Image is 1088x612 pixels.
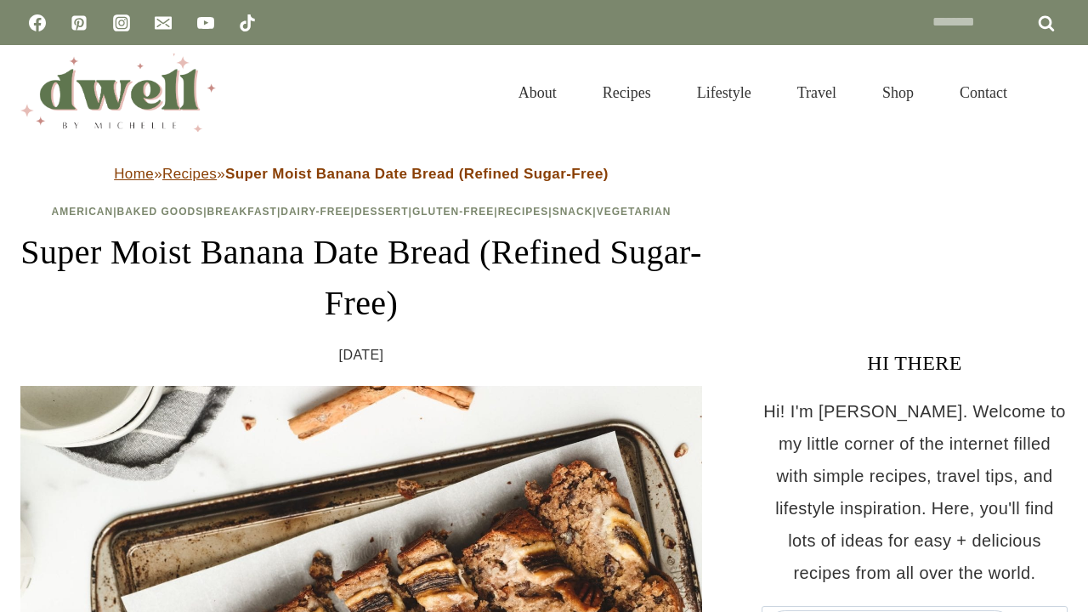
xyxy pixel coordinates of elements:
span: » » [114,166,609,182]
a: TikTok [230,6,264,40]
a: Recipes [580,63,674,122]
a: Home [114,166,154,182]
nav: Primary Navigation [496,63,1030,122]
time: [DATE] [339,343,384,368]
a: Lifestyle [674,63,774,122]
a: About [496,63,580,122]
a: Breakfast [207,206,277,218]
h1: Super Moist Banana Date Bread (Refined Sugar-Free) [20,227,702,329]
a: Recipes [162,166,217,182]
p: Hi! I'm [PERSON_NAME]. Welcome to my little corner of the internet filled with simple recipes, tr... [762,395,1068,589]
a: Instagram [105,6,139,40]
a: Contact [937,63,1030,122]
a: Snack [552,206,593,218]
button: View Search Form [1039,78,1068,107]
a: Pinterest [62,6,96,40]
a: Dairy-Free [280,206,350,218]
h3: HI THERE [762,348,1068,378]
span: | | | | | | | | [52,206,671,218]
a: Shop [859,63,937,122]
a: Facebook [20,6,54,40]
a: American [52,206,114,218]
a: Vegetarian [597,206,671,218]
a: Baked Goods [117,206,204,218]
a: Gluten-Free [412,206,494,218]
a: YouTube [189,6,223,40]
a: Recipes [498,206,549,218]
img: DWELL by michelle [20,54,216,132]
a: Dessert [354,206,409,218]
a: Email [146,6,180,40]
strong: Super Moist Banana Date Bread (Refined Sugar-Free) [225,166,609,182]
a: Travel [774,63,859,122]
